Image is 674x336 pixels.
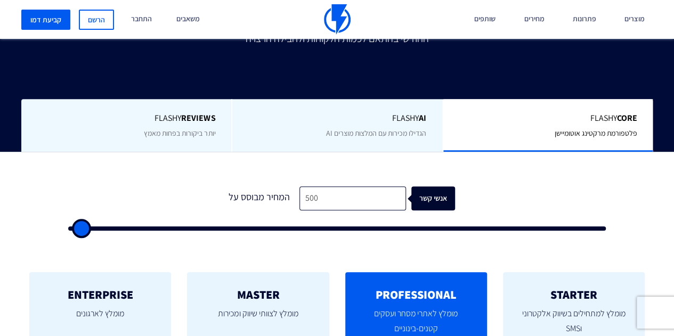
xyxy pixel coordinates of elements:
[21,10,70,30] a: קביעת דמו
[616,112,637,124] b: Core
[203,288,313,301] h2: MASTER
[326,128,426,138] span: הגדילו מכירות עם המלצות מוצרים AI
[248,112,426,125] span: Flashy
[419,112,426,124] b: AI
[419,186,463,210] div: אנשי קשר
[220,186,299,210] div: המחיר מבוסס על
[45,288,155,301] h2: ENTERPRISE
[554,128,637,138] span: פלטפורמת מרקטינג אוטומיישן
[361,288,471,301] h2: PROFESSIONAL
[144,128,215,138] span: יותר ביקורות בפחות מאמץ
[459,112,637,125] span: Flashy
[519,288,629,301] h2: STARTER
[37,112,216,125] span: Flashy
[79,10,114,30] a: הרשם
[181,112,215,124] b: REVIEWS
